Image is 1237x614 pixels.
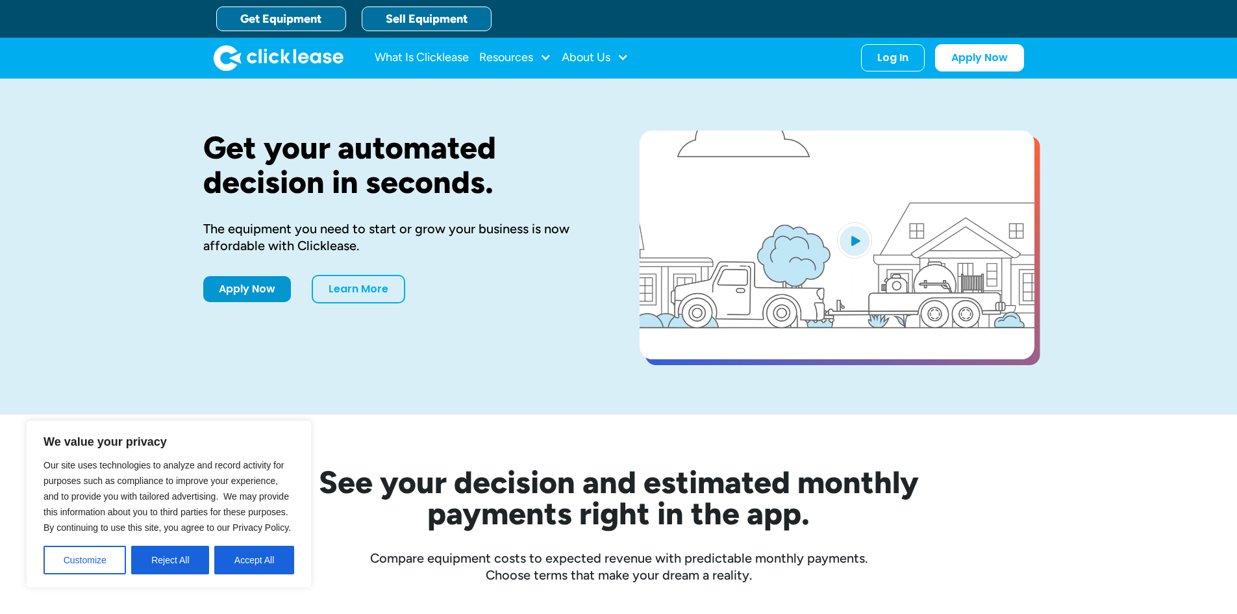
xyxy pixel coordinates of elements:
img: Clicklease logo [214,45,344,71]
a: Sell Equipment [362,6,492,31]
a: Apply Now [935,44,1024,71]
button: Accept All [214,546,294,574]
div: About Us [562,45,629,71]
img: Blue play button logo on a light blue circular background [837,222,872,259]
button: Reject All [131,546,209,574]
div: The equipment you need to start or grow your business is now affordable with Clicklease. [203,220,598,254]
a: Get Equipment [216,6,346,31]
a: home [214,45,344,71]
div: Compare equipment costs to expected revenue with predictable monthly payments. Choose terms that ... [203,550,1034,583]
div: We value your privacy [26,420,312,588]
button: Customize [44,546,126,574]
p: We value your privacy [44,434,294,450]
span: Our site uses technologies to analyze and record activity for purposes such as compliance to impr... [44,460,291,533]
div: Log In [877,51,908,64]
a: What Is Clicklease [375,45,469,71]
div: Resources [479,45,551,71]
h1: Get your automated decision in seconds. [203,131,598,199]
a: open lightbox [640,131,1034,359]
h2: See your decision and estimated monthly payments right in the app. [255,467,982,529]
a: Learn More [312,275,405,303]
a: Apply Now [203,276,291,302]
